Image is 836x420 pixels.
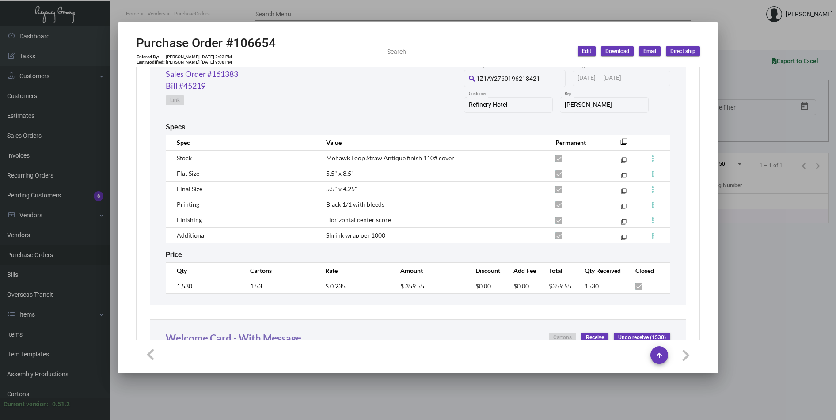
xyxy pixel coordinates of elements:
span: $0.00 [475,282,491,290]
span: Cartons [553,334,572,341]
span: 1530 [585,282,599,290]
span: Receive [586,334,604,341]
span: Mohawk Loop Straw Antique finish 110# cover [326,154,454,162]
span: 5.5" x 8.5" [326,170,354,177]
span: Printing [177,201,199,208]
a: Welcome Card - With Message [166,332,301,344]
th: Total [540,263,575,278]
button: Undo receive (1530) [614,333,670,342]
th: Closed [627,263,670,278]
span: – [597,75,601,82]
span: Link [170,97,180,104]
span: Finishing [177,216,202,223]
button: Email [639,46,661,56]
span: Email [643,48,656,55]
mat-icon: filter_none [621,174,627,180]
span: Horizontal center score [326,216,391,223]
mat-icon: filter_none [621,190,627,196]
span: Undo receive (1530) [618,334,666,341]
a: Bill #45219 [166,80,205,92]
mat-icon: filter_none [621,159,627,165]
mat-icon: filter_none [621,205,627,211]
span: Stock [177,154,192,162]
td: [PERSON_NAME] [DATE] 9:08 PM [165,60,232,65]
th: Cartons [241,263,316,278]
th: Value [317,135,547,150]
button: Receive [581,333,608,342]
td: Last Modified: [136,60,165,65]
input: Start date [578,75,596,82]
mat-icon: filter_none [621,236,627,242]
mat-icon: filter_none [620,141,627,148]
th: Permanent [547,135,607,150]
td: [PERSON_NAME] [DATE] 2:03 PM [165,54,232,60]
span: Edit [582,48,591,55]
div: Current version: [4,400,49,409]
h2: Price [166,250,182,259]
th: Discount [467,263,505,278]
button: Direct ship [666,46,700,56]
span: Additional [177,231,206,239]
span: $359.55 [549,282,571,290]
th: Qty [166,263,241,278]
th: Add Fee [505,263,540,278]
a: Sales Order #161383 [166,68,238,80]
span: Final Size [177,185,202,193]
span: Shrink wrap per 1000 [326,231,385,239]
span: Flat Size [177,170,199,177]
button: Cartons [549,333,576,342]
span: 5.5" x 4.25" [326,185,357,193]
h2: Purchase Order #106654 [136,36,276,51]
input: End date [603,75,646,82]
span: $0.00 [513,282,529,290]
td: Entered By: [136,54,165,60]
h2: Specs [166,123,185,131]
div: 0.51.2 [52,400,70,409]
span: 1Z1AY2760196218421 [476,75,540,82]
mat-icon: filter_none [621,221,627,227]
span: Download [605,48,629,55]
button: Edit [578,46,596,56]
span: Direct ship [670,48,695,55]
th: Qty Received [576,263,627,278]
span: Black 1/1 with bleeds [326,201,384,208]
th: Amount [391,263,467,278]
th: Spec [166,135,317,150]
button: Download [601,46,634,56]
th: Rate [316,263,391,278]
button: Link [166,95,184,105]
